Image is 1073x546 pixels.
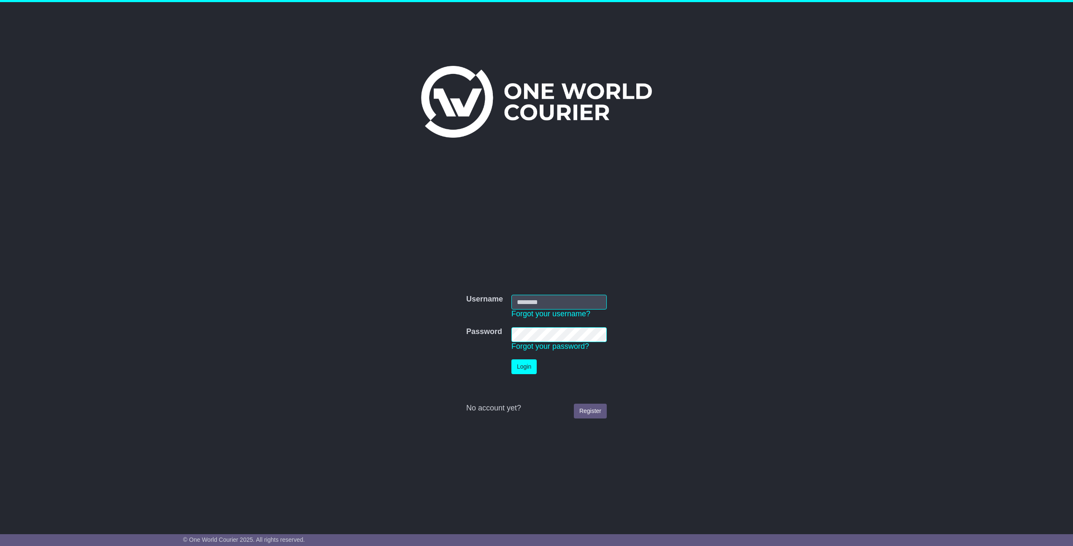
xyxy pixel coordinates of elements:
[466,295,503,304] label: Username
[183,536,305,543] span: © One World Courier 2025. All rights reserved.
[466,327,502,337] label: Password
[421,66,651,138] img: One World
[511,359,537,374] button: Login
[466,404,607,413] div: No account yet?
[511,342,589,350] a: Forgot your password?
[574,404,607,418] a: Register
[511,310,590,318] a: Forgot your username?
